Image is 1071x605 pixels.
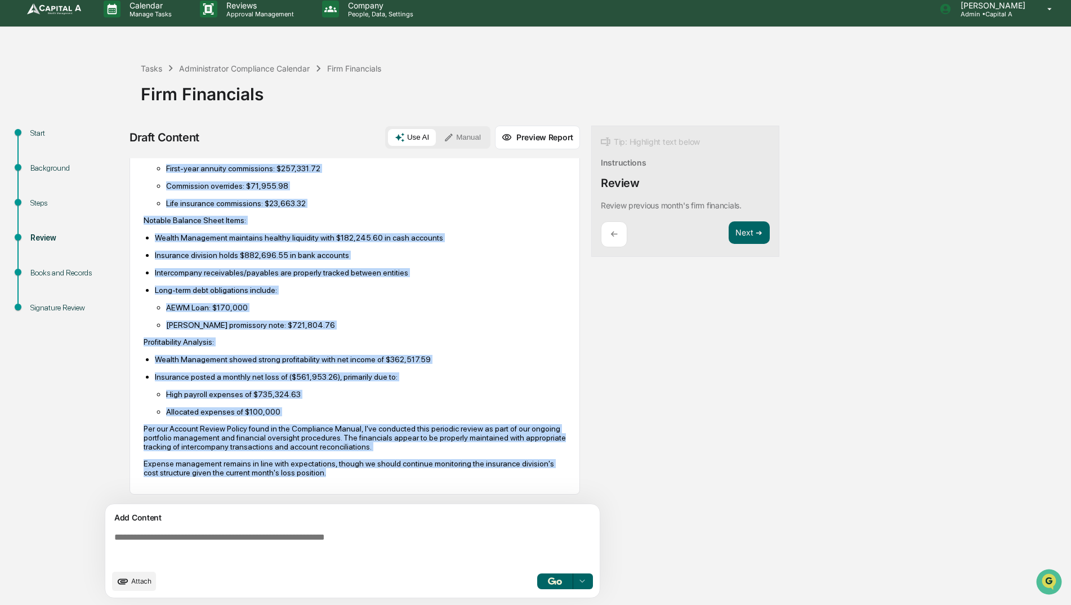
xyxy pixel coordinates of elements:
[93,142,140,153] span: Attestations
[144,216,566,225] p: Notable Balance Sheet Items:
[112,191,136,199] span: Pylon
[601,135,700,149] div: Tip: Highlight text below
[121,1,177,10] p: Calendar
[166,164,566,173] p: First-year annuity commissions: $257,331.72
[191,90,205,103] button: Start new chat
[30,162,123,174] div: Background
[144,337,566,346] p: Profitability Analysis:
[11,143,20,152] div: 🖐️
[130,131,199,144] div: Draft Content
[437,129,488,146] button: Manual
[537,573,573,589] button: Go
[112,572,156,591] button: upload document
[729,221,770,244] button: Next ➔
[144,459,566,477] p: Expense management remains in line with expectations, though we should continue monitoring the in...
[121,10,177,18] p: Manage Tasks
[1035,568,1065,598] iframe: Open customer support
[30,267,123,279] div: Books and Records
[7,137,77,158] a: 🖐️Preclearance
[155,233,566,242] p: Wealth Management maintains healthy liquidity with $182,245.60 in cash accounts
[952,1,1031,10] p: [PERSON_NAME]
[217,1,300,10] p: Reviews
[112,511,593,524] div: Add Content
[77,137,144,158] a: 🗄️Attestations
[166,390,566,399] p: High payroll expenses of $735,324.63
[155,286,566,295] p: Long-term debt obligations include:
[30,232,123,244] div: Review
[155,372,566,381] p: Insurance posted a monthly net loss of ($561,953.26), primarily due to:
[217,10,300,18] p: Approval Management
[7,159,75,179] a: 🔎Data Lookup
[38,97,142,106] div: We're available if you need us!
[388,129,436,146] button: Use AI
[27,3,81,15] img: logo
[23,163,71,175] span: Data Lookup
[952,10,1031,18] p: Admin • Capital A
[141,64,162,73] div: Tasks
[166,321,566,330] p: [PERSON_NAME] promissory note: $721,804.76
[166,181,566,190] p: Commission overrides: $71,955.98
[30,127,123,139] div: Start
[144,424,566,451] p: Per our Account Review Policy found in the Compliance Manual, I've conducted this periodic review...
[601,176,640,190] div: Review
[601,158,646,167] div: Instructions
[23,142,73,153] span: Preclearance
[155,355,566,364] p: Wealth Management showed strong profitability with net income of $362,517.59
[155,251,566,260] p: Insurance division holds $882,696.55 in bank accounts
[495,126,580,149] button: Preview Report
[166,303,566,312] p: AEWM Loan: $170,000
[610,229,618,239] p: ←
[166,199,566,208] p: Life insurance commissions: $23,663.32
[11,86,32,106] img: 1746055101610-c473b297-6a78-478c-a979-82029cc54cd1
[179,64,310,73] div: Administrator Compliance Calendar
[141,75,1065,104] div: Firm Financials
[339,10,419,18] p: People, Data, Settings
[339,1,419,10] p: Company
[30,302,123,314] div: Signature Review
[38,86,185,97] div: Start new chat
[82,143,91,152] div: 🗄️
[11,24,205,42] p: How can we help?
[155,268,566,277] p: Intercompany receivables/payables are properly tracked between entities
[131,577,151,585] span: Attach
[79,190,136,199] a: Powered byPylon
[601,201,742,210] p: Review previous month's firm financials.
[548,577,561,585] img: Go
[327,64,381,73] div: Firm Financials
[11,164,20,174] div: 🔎
[166,407,566,416] p: Allocated expenses of $100,000
[30,197,123,209] div: Steps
